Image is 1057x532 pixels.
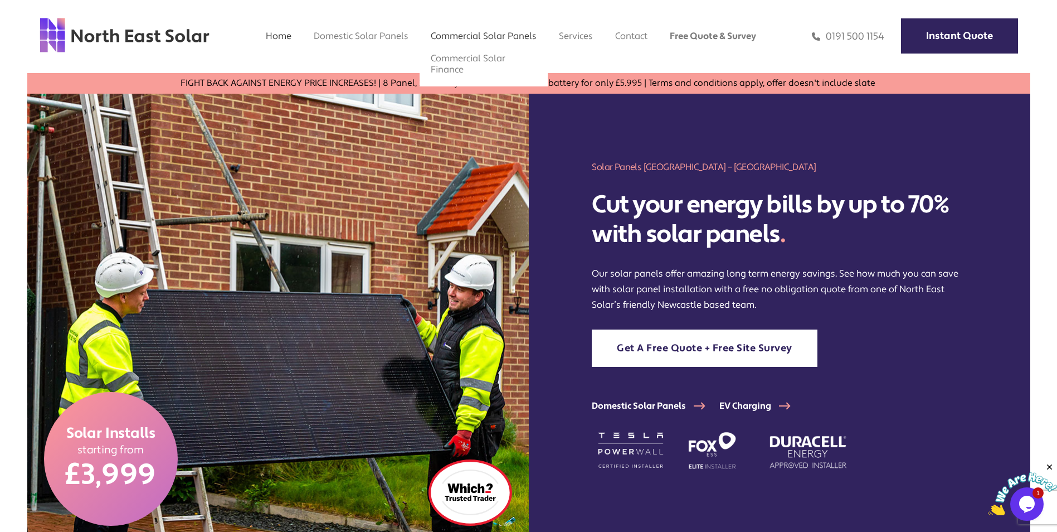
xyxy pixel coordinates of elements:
span: . [780,219,786,250]
a: Domestic Solar Panels [592,400,719,412]
iframe: chat widget [988,462,1057,515]
a: EV Charging [719,400,805,412]
a: Services [559,30,593,42]
span: £3,999 [65,457,156,494]
span: starting from [77,443,144,457]
a: Contact [615,30,647,42]
a: Commercial Solar Panels [431,30,537,42]
a: Home [266,30,291,42]
a: Get A Free Quote + Free Site Survey [592,330,817,367]
p: Our solar panels offer amazing long term energy savings. See how much you can save with solar pan... [592,266,966,313]
a: Commercial Solar Finance [431,52,505,75]
a: 0191 500 1154 [812,30,884,43]
a: Domestic Solar Panels [314,30,408,42]
a: Free Quote & Survey [670,30,756,42]
h2: Cut your energy bills by up to 70% with solar panels [592,190,966,249]
a: Instant Quote [901,18,1018,54]
img: phone icon [812,30,820,43]
img: north east solar logo [39,17,210,54]
h1: Solar Panels [GEOGRAPHIC_DATA] – [GEOGRAPHIC_DATA] [592,161,966,173]
a: Solar Installs starting from £3,999 [44,392,178,526]
img: which logo [428,460,512,526]
span: Solar Installs [66,424,155,443]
